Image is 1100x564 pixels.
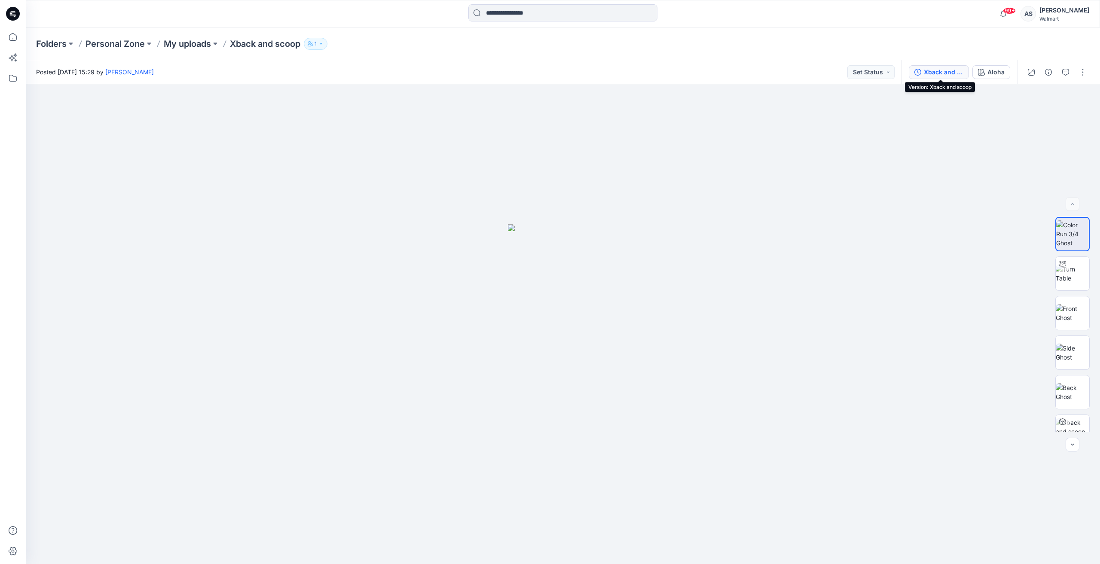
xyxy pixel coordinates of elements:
span: 99+ [1003,7,1016,14]
a: Personal Zone [86,38,145,50]
img: Front Ghost [1056,304,1089,322]
img: eyJhbGciOiJIUzI1NiIsImtpZCI6IjAiLCJzbHQiOiJzZXMiLCJ0eXAiOiJKV1QifQ.eyJkYXRhIjp7InR5cGUiOiJzdG9yYW... [508,224,618,564]
button: Xback and scoop [909,65,969,79]
div: AS [1021,6,1036,21]
img: Side Ghost [1056,344,1089,362]
div: Xback and scoop [924,67,963,77]
img: Turn Table [1056,265,1089,283]
a: [PERSON_NAME] [105,68,154,76]
div: Walmart [1039,15,1089,22]
button: Aloha [972,65,1010,79]
a: Folders [36,38,67,50]
span: Posted [DATE] 15:29 by [36,67,154,76]
button: 1 [304,38,327,50]
button: Details [1042,65,1055,79]
div: [PERSON_NAME] [1039,5,1089,15]
div: Aloha [987,67,1005,77]
p: 1 [315,39,317,49]
img: Color Run 3/4 Ghost [1056,220,1089,247]
img: Back Ghost [1056,383,1089,401]
img: Xback and scoop Aloha [1056,418,1089,445]
p: Xback and scoop [230,38,300,50]
a: My uploads [164,38,211,50]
